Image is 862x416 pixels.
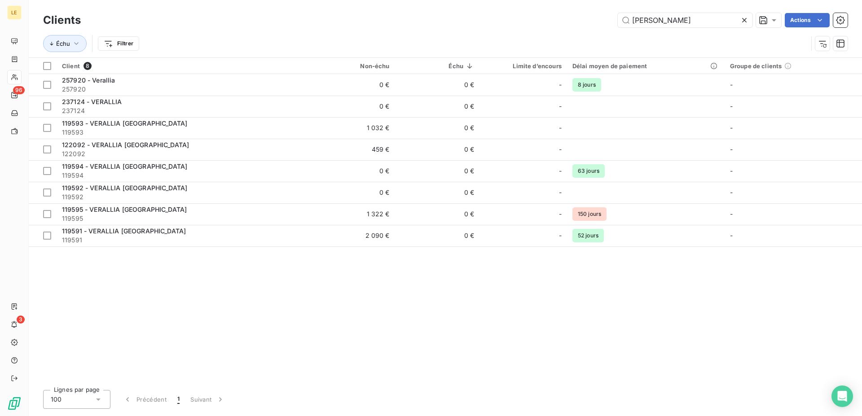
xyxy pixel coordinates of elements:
button: Actions [785,13,830,27]
span: - [559,166,562,175]
td: 0 € [395,74,479,96]
span: - [730,102,733,110]
td: 0 € [395,139,479,160]
span: - [730,210,733,218]
span: 119594 [62,171,305,180]
span: - [559,123,562,132]
span: 122092 [62,149,305,158]
span: - [730,124,733,131]
button: 1 [172,390,185,409]
img: Logo LeanPay [7,396,22,411]
span: - [730,167,733,175]
span: 119593 - VERALLIA [GEOGRAPHIC_DATA] [62,119,187,127]
span: 150 jours [572,207,607,221]
td: 0 € [395,160,479,182]
div: Non-échu [316,62,389,70]
td: 0 € [310,96,395,117]
span: 119594 - VERALLIA [GEOGRAPHIC_DATA] [62,162,187,170]
span: 119591 - VERALLIA [GEOGRAPHIC_DATA] [62,227,186,235]
span: - [559,80,562,89]
td: 1 032 € [310,117,395,139]
span: 96 [13,86,25,94]
button: Filtrer [98,36,139,51]
span: 257920 [62,85,305,94]
td: 459 € [310,139,395,160]
td: 0 € [310,160,395,182]
span: 122092 - VERALLIA [GEOGRAPHIC_DATA] [62,141,189,149]
span: 119595 - VERALLIA [GEOGRAPHIC_DATA] [62,206,187,213]
td: 0 € [395,96,479,117]
span: 8 [84,62,92,70]
span: - [730,232,733,239]
span: 8 jours [572,78,601,92]
span: 119592 [62,193,305,201]
span: - [730,81,733,88]
span: 100 [51,395,62,404]
span: - [559,102,562,111]
span: - [559,210,562,219]
span: - [559,231,562,240]
div: Délai moyen de paiement [572,62,719,70]
div: Échu [400,62,474,70]
span: 237124 - VERALLIA [62,98,122,105]
span: 119595 [62,214,305,223]
span: 63 jours [572,164,605,178]
td: 1 322 € [310,203,395,225]
span: Groupe de clients [730,62,782,70]
div: Open Intercom Messenger [831,385,853,407]
span: 119592 - VERALLIA [GEOGRAPHIC_DATA] [62,184,187,192]
td: 0 € [310,182,395,203]
span: - [559,188,562,197]
input: Rechercher [618,13,752,27]
div: Limite d’encours [485,62,562,70]
span: - [559,145,562,154]
td: 2 090 € [310,225,395,246]
span: 3 [17,315,25,324]
div: LE [7,5,22,20]
span: 119591 [62,236,305,245]
span: Client [62,62,80,70]
h3: Clients [43,12,81,28]
td: 0 € [395,182,479,203]
button: Suivant [185,390,230,409]
span: 237124 [62,106,305,115]
span: Échu [56,40,70,47]
span: 257920 - Verallia [62,76,115,84]
td: 0 € [395,117,479,139]
td: 0 € [310,74,395,96]
span: - [730,145,733,153]
button: Précédent [118,390,172,409]
td: 0 € [395,203,479,225]
span: 119593 [62,128,305,137]
button: Échu [43,35,87,52]
span: 52 jours [572,229,604,242]
span: 1 [177,395,180,404]
td: 0 € [395,225,479,246]
span: - [730,188,733,196]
